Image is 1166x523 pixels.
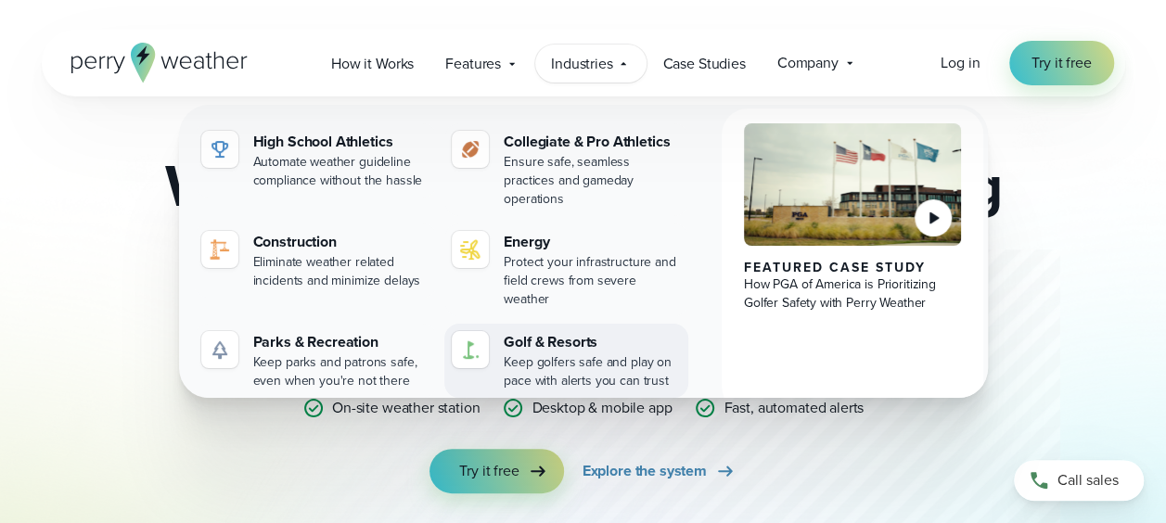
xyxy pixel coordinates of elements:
[253,353,430,390] div: Keep parks and patrons safe, even when you're not there
[209,338,231,361] img: parks-icon-grey.svg
[253,253,430,290] div: Eliminate weather related incidents and minimize delays
[194,123,438,198] a: High School Athletics Automate weather guideline compliance without the hassle
[532,397,672,419] p: Desktop & mobile app
[1009,41,1113,85] a: Try it free
[209,138,231,160] img: highschool-icon.svg
[551,53,613,75] span: Industries
[253,131,430,153] div: High School Athletics
[331,53,414,75] span: How it Works
[444,324,688,398] a: Golf & Resorts Keep golfers safe and play on pace with alerts you can trust
[444,223,688,316] a: Energy Protect your infrastructure and field crews from severe weather
[941,52,980,73] span: Log in
[253,153,430,190] div: Automate weather guideline compliance without the hassle
[459,138,481,160] img: proathletics-icon@2x-1.svg
[722,108,984,413] a: PGA of America, Frisco Campus Featured Case Study How PGA of America is Prioritizing Golfer Safet...
[504,231,681,253] div: Energy
[253,331,430,353] div: Parks & Recreation
[504,331,681,353] div: Golf & Resorts
[744,275,962,313] div: How PGA of America is Prioritizing Golfer Safety with Perry Weather
[194,223,438,298] a: construction perry weather Construction Eliminate weather related incidents and minimize delays
[647,45,761,83] a: Case Studies
[135,156,1032,274] h2: Weather Monitoring and Alerting System
[662,53,745,75] span: Case Studies
[209,238,231,261] img: construction perry weather
[504,253,681,309] div: Protect your infrastructure and field crews from severe weather
[315,45,429,83] a: How it Works
[1057,469,1119,491] span: Call sales
[445,53,501,75] span: Features
[459,460,519,482] span: Try it free
[744,123,962,246] img: PGA of America, Frisco Campus
[504,131,681,153] div: Collegiate & Pro Athletics
[459,238,481,261] img: energy-icon@2x-1.svg
[504,353,681,390] div: Keep golfers safe and play on pace with alerts you can trust
[459,338,481,361] img: golf-iconV2.svg
[504,153,681,209] div: Ensure safe, seamless practices and gameday operations
[194,324,438,398] a: Parks & Recreation Keep parks and patrons safe, even when you're not there
[444,123,688,216] a: Collegiate & Pro Athletics Ensure safe, seamless practices and gameday operations
[941,52,980,74] a: Log in
[1014,460,1144,501] a: Call sales
[253,231,430,253] div: Construction
[583,460,707,482] span: Explore the system
[777,52,839,74] span: Company
[724,397,864,419] p: Fast, automated alerts
[332,397,480,419] p: On-site weather station
[744,261,962,275] div: Featured Case Study
[429,449,563,493] a: Try it free
[1031,52,1091,74] span: Try it free
[583,449,737,493] a: Explore the system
